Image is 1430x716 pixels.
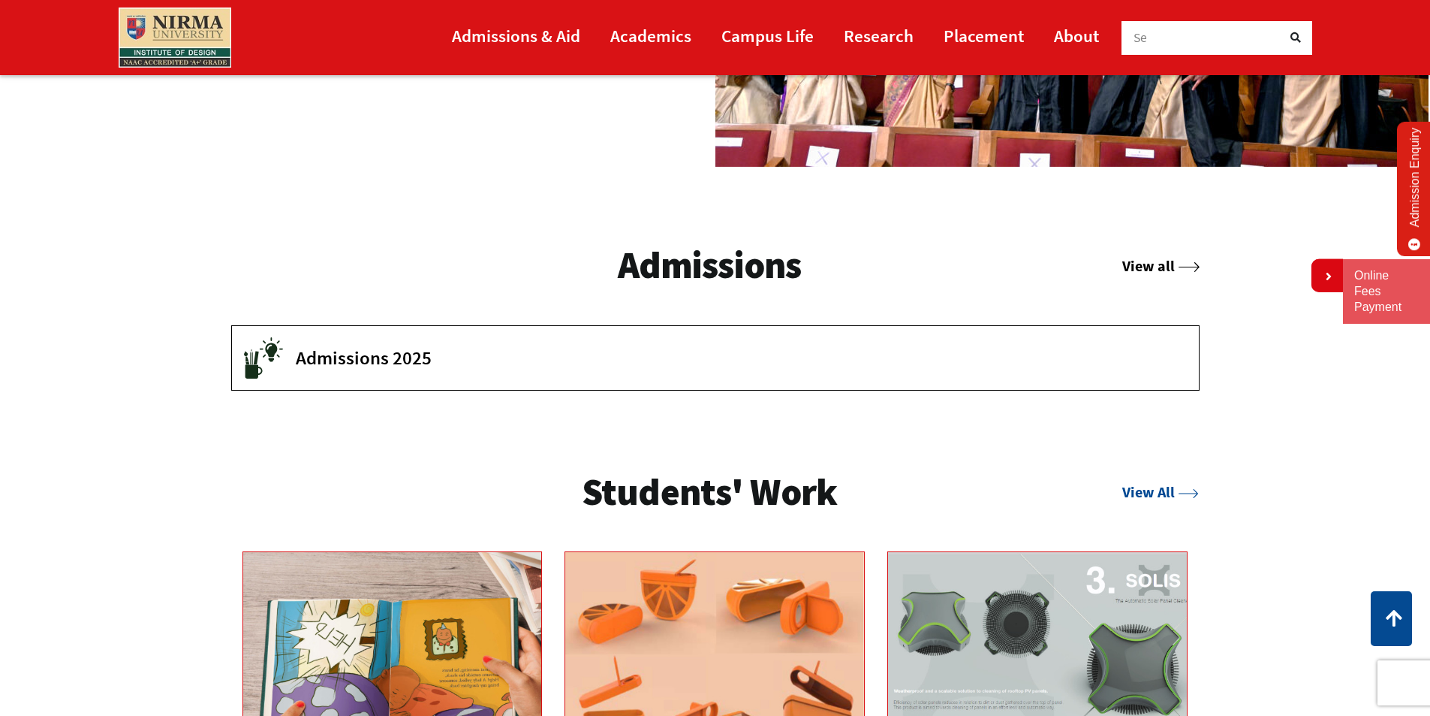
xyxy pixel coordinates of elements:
[844,19,914,53] a: Research
[119,8,231,68] img: main_logo
[1133,29,1148,46] span: Se
[1122,482,1199,501] a: View All
[452,19,580,53] a: Admissions & Aid
[1054,19,1099,53] a: About
[944,19,1024,53] a: Placement
[582,469,837,516] h3: Students' Work
[1354,268,1419,315] a: Online Fees Payment
[232,326,1199,390] button: Admissions 2025
[1122,256,1199,275] a: View all
[618,242,802,289] h3: Admissions
[721,19,814,53] a: Campus Life
[296,346,1176,369] span: Admissions 2025
[610,19,691,53] a: Academics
